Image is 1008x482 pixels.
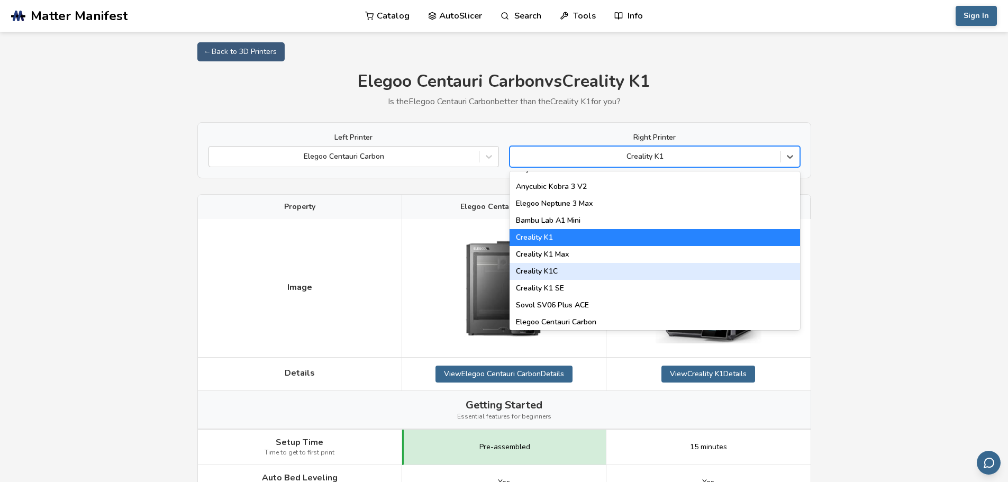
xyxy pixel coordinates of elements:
[31,8,128,23] span: Matter Manifest
[479,443,530,451] span: Pre-assembled
[265,449,334,457] span: Time to get to first print
[466,399,542,411] span: Getting Started
[510,246,800,263] div: Creality K1 Max
[977,451,1001,475] button: Send feedback via email
[197,42,285,61] a: ← Back to 3D Printers
[510,133,800,142] label: Right Printer
[510,178,800,195] div: Anycubic Kobra 3 V2
[208,133,499,142] label: Left Printer
[285,368,315,378] span: Details
[214,152,216,161] input: Elegoo Centauri Carbon
[197,72,811,92] h1: Elegoo Centauri Carbon vs Creality K1
[510,280,800,297] div: Creality K1 SE
[515,152,517,161] input: Creality K1Sovol SV07AnkerMake M5Anycubic I3 MegaAnycubic I3 Mega SAnycubic Kobra 2 MaxAnycubic K...
[510,212,800,229] div: Bambu Lab A1 Mini
[956,6,997,26] button: Sign In
[690,443,727,451] span: 15 minutes
[284,203,315,211] span: Property
[510,297,800,314] div: Sovol SV06 Plus ACE
[197,97,811,106] p: Is the Elegoo Centauri Carbon better than the Creality K1 for you?
[435,366,573,383] a: ViewElegoo Centauri CarbonDetails
[457,413,551,421] span: Essential features for beginners
[510,195,800,212] div: Elegoo Neptune 3 Max
[276,438,323,447] span: Setup Time
[510,263,800,280] div: Creality K1C
[510,229,800,246] div: Creality K1
[661,366,755,383] a: ViewCreality K1Details
[451,227,557,349] img: Elegoo Centauri Carbon
[460,203,548,211] span: Elegoo Centauri Carbon
[510,314,800,331] div: Elegoo Centauri Carbon
[287,283,312,292] span: Image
